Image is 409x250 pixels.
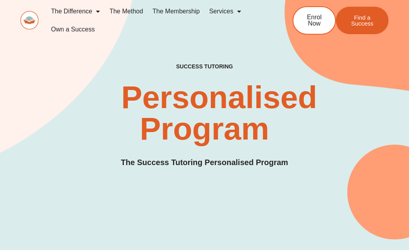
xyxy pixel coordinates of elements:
[121,82,287,145] h2: Personalised Program
[105,2,147,20] a: The Method
[46,2,105,20] a: The Difference
[204,2,246,20] a: Services
[305,14,323,27] span: Enrol Now
[348,15,377,26] span: Find a Success
[336,7,389,34] a: Find a Success
[46,20,99,39] a: Own a Success
[293,6,336,35] a: Enrol Now
[121,156,288,169] h3: The Success Tutoring Personalised Program
[148,2,204,20] a: The Membership
[150,63,259,70] h4: SUCCESS TUTORING​
[46,2,271,39] nav: Menu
